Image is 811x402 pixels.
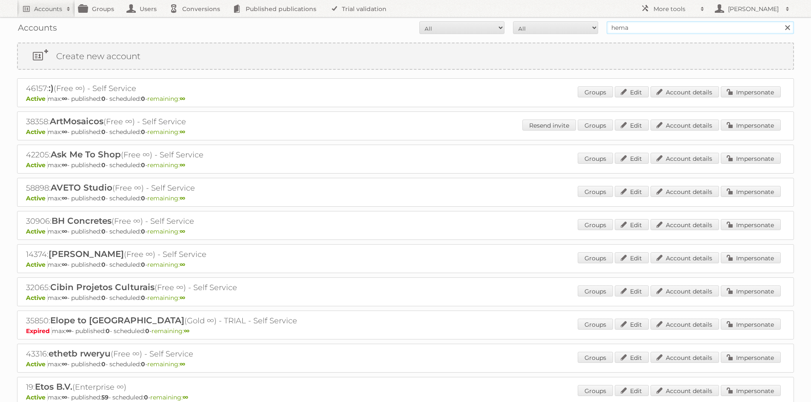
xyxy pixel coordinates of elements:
[26,228,785,235] p: max: - published: - scheduled: -
[615,252,649,263] a: Edit
[651,285,719,297] a: Account details
[180,95,185,103] strong: ∞
[651,86,719,97] a: Account details
[50,282,155,292] span: Cibin Projetos Culturais
[66,327,72,335] strong: ∞
[147,95,185,103] span: remaining:
[578,285,613,297] a: Groups
[50,116,103,126] span: ArtMosaicos
[184,327,189,335] strong: ∞
[651,319,719,330] a: Account details
[26,161,785,169] p: max: - published: - scheduled: -
[615,186,649,197] a: Edit
[26,83,324,94] h2: 46157: (Free ∞) - Self Service
[615,352,649,363] a: Edit
[101,228,106,235] strong: 0
[26,294,785,302] p: max: - published: - scheduled: -
[653,5,696,13] h2: More tools
[615,153,649,164] a: Edit
[144,393,148,401] strong: 0
[35,382,72,392] span: Etos B.V.
[26,282,324,293] h2: 32065: (Free ∞) - Self Service
[26,360,785,368] p: max: - published: - scheduled: -
[62,294,67,302] strong: ∞
[51,182,112,193] span: AVETO Studio
[726,5,781,13] h2: [PERSON_NAME]
[26,393,785,401] p: max: - published: - scheduled: -
[615,385,649,396] a: Edit
[26,216,324,227] h2: 30906: (Free ∞) - Self Service
[26,128,785,136] p: max: - published: - scheduled: -
[26,95,48,103] span: Active
[141,294,145,302] strong: 0
[721,219,781,230] a: Impersonate
[721,186,781,197] a: Impersonate
[26,128,48,136] span: Active
[62,194,67,202] strong: ∞
[721,153,781,164] a: Impersonate
[101,161,106,169] strong: 0
[578,319,613,330] a: Groups
[152,327,189,335] span: remaining:
[62,228,67,235] strong: ∞
[49,249,124,259] span: [PERSON_NAME]
[26,149,324,160] h2: 42205: (Free ∞) - Self Service
[147,294,185,302] span: remaining:
[141,360,145,368] strong: 0
[651,385,719,396] a: Account details
[26,348,324,359] h2: 43316: (Free ∞) - Self Service
[578,219,613,230] a: Groups
[721,120,781,131] a: Impersonate
[615,219,649,230] a: Edit
[651,252,719,263] a: Account details
[101,294,106,302] strong: 0
[578,153,613,164] a: Groups
[62,393,67,401] strong: ∞
[721,86,781,97] a: Impersonate
[101,360,106,368] strong: 0
[721,385,781,396] a: Impersonate
[578,86,613,97] a: Groups
[180,360,185,368] strong: ∞
[651,120,719,131] a: Account details
[721,352,781,363] a: Impersonate
[180,261,185,268] strong: ∞
[147,194,185,202] span: remaining:
[147,128,185,136] span: remaining:
[180,228,185,235] strong: ∞
[26,194,785,202] p: max: - published: - scheduled: -
[26,261,785,268] p: max: - published: - scheduled: -
[147,228,185,235] span: remaining:
[26,95,785,103] p: max: - published: - scheduled: -
[615,285,649,297] a: Edit
[101,393,109,401] strong: 59
[578,385,613,396] a: Groups
[180,161,185,169] strong: ∞
[62,128,67,136] strong: ∞
[26,182,324,194] h2: 58898: (Free ∞) - Self Service
[49,348,111,359] span: ethetb rweryu
[615,319,649,330] a: Edit
[26,327,785,335] p: max: - published: - scheduled: -
[141,128,145,136] strong: 0
[26,315,324,326] h2: 35850: (Gold ∞) - TRIAL - Self Service
[26,228,48,235] span: Active
[651,352,719,363] a: Account details
[26,161,48,169] span: Active
[150,393,188,401] span: remaining:
[62,360,67,368] strong: ∞
[26,294,48,302] span: Active
[180,294,185,302] strong: ∞
[51,149,121,160] span: Ask Me To Shop
[651,186,719,197] a: Account details
[52,216,112,226] span: BH Concretes
[62,161,67,169] strong: ∞
[147,360,185,368] span: remaining:
[141,95,145,103] strong: 0
[49,83,54,93] span: :)
[141,161,145,169] strong: 0
[721,252,781,263] a: Impersonate
[147,161,185,169] span: remaining:
[101,261,106,268] strong: 0
[26,393,48,401] span: Active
